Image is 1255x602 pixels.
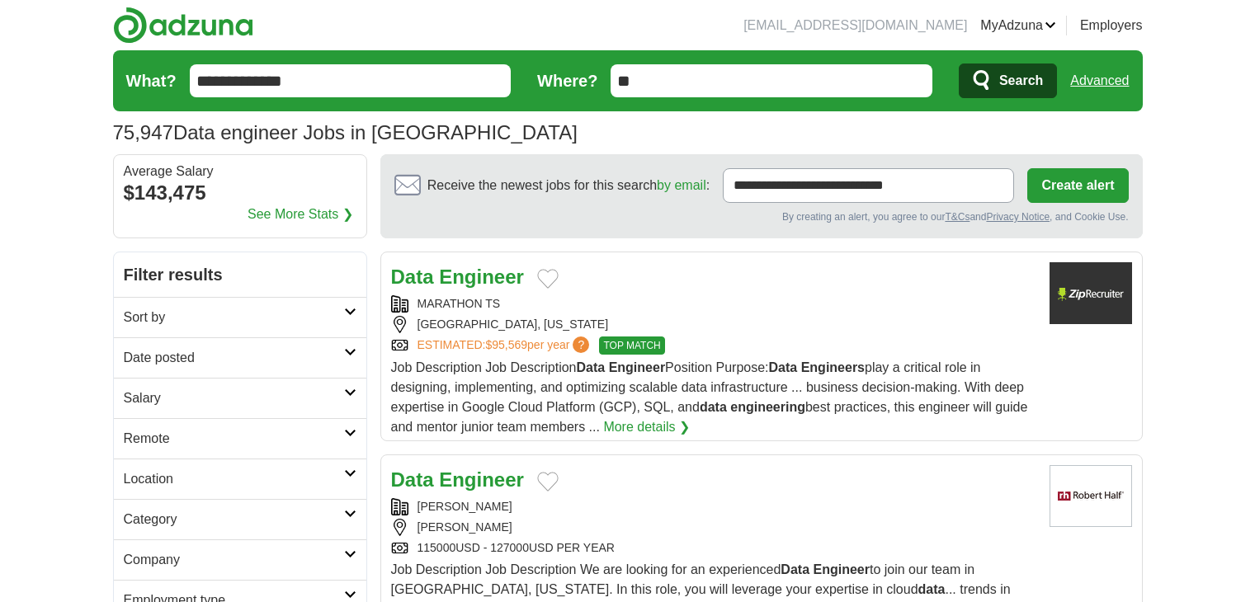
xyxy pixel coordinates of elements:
strong: Engineers [801,360,865,374]
a: Privacy Notice [986,211,1050,223]
h2: Company [124,550,344,570]
h2: Filter results [114,252,366,297]
h2: Remote [124,429,344,449]
a: Date posted [114,337,366,378]
strong: data [700,400,727,414]
a: Data Engineer [391,266,524,288]
strong: Data [391,468,434,491]
a: Remote [114,418,366,459]
img: Robert Half logo [1050,465,1132,527]
a: More details ❯ [603,417,690,437]
strong: engineering [730,400,805,414]
div: 115000USD - 127000USD PER YEAR [391,539,1036,557]
span: Receive the newest jobs for this search : [427,176,710,195]
label: What? [126,68,177,93]
button: Add to favorite jobs [537,269,559,289]
a: Category [114,499,366,539]
a: Sort by [114,297,366,337]
div: $143,475 [124,178,356,208]
button: Create alert [1027,168,1128,203]
span: Search [999,64,1043,97]
span: Job Description Job Description Position Purpose: play a critical role in designing, implementing... [391,360,1028,434]
span: TOP MATCH [599,336,664,355]
h1: Data engineer Jobs in [GEOGRAPHIC_DATA] [113,121,578,143]
h2: Date posted [124,348,344,368]
a: Data Engineer [391,468,524,491]
li: [EMAIL_ADDRESS][DOMAIN_NAME] [743,16,967,35]
div: [PERSON_NAME] [391,519,1036,536]
h2: Location [124,469,344,489]
h2: Category [124,510,344,529]
div: [GEOGRAPHIC_DATA], [US_STATE] [391,316,1036,333]
a: by email [657,178,706,192]
span: 75,947 [113,118,173,148]
div: Average Salary [124,165,356,178]
div: MARATHON TS [391,295,1036,313]
img: Adzuna logo [113,7,253,44]
a: ESTIMATED:$95,569per year? [418,336,593,355]
label: Where? [537,68,597,93]
a: See More Stats ❯ [248,205,353,224]
strong: Engineer [439,266,524,288]
img: Company logo [1050,262,1132,324]
strong: Engineer [439,468,524,491]
div: By creating an alert, you agree to our and , and Cookie Use. [394,209,1129,224]
a: [PERSON_NAME] [418,500,512,513]
a: Company [114,539,366,580]
a: T&Cs [945,211,970,223]
a: MyAdzuna [980,16,1056,35]
span: $95,569 [485,338,527,351]
a: Location [114,459,366,499]
h2: Sort by [124,308,344,327]
button: Add to favorite jobs [537,472,559,491]
h2: Salary [124,388,344,408]
strong: Data [391,266,434,288]
a: Employers [1080,16,1143,35]
strong: Data [769,360,798,374]
strong: Data [781,562,809,576]
button: Search [959,63,1057,98]
strong: Engineer [813,562,869,576]
strong: Engineer [609,360,665,374]
a: Advanced [1070,64,1129,97]
a: Salary [114,378,366,418]
strong: Data [577,360,606,374]
span: ? [573,336,589,353]
strong: data [918,582,946,596]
